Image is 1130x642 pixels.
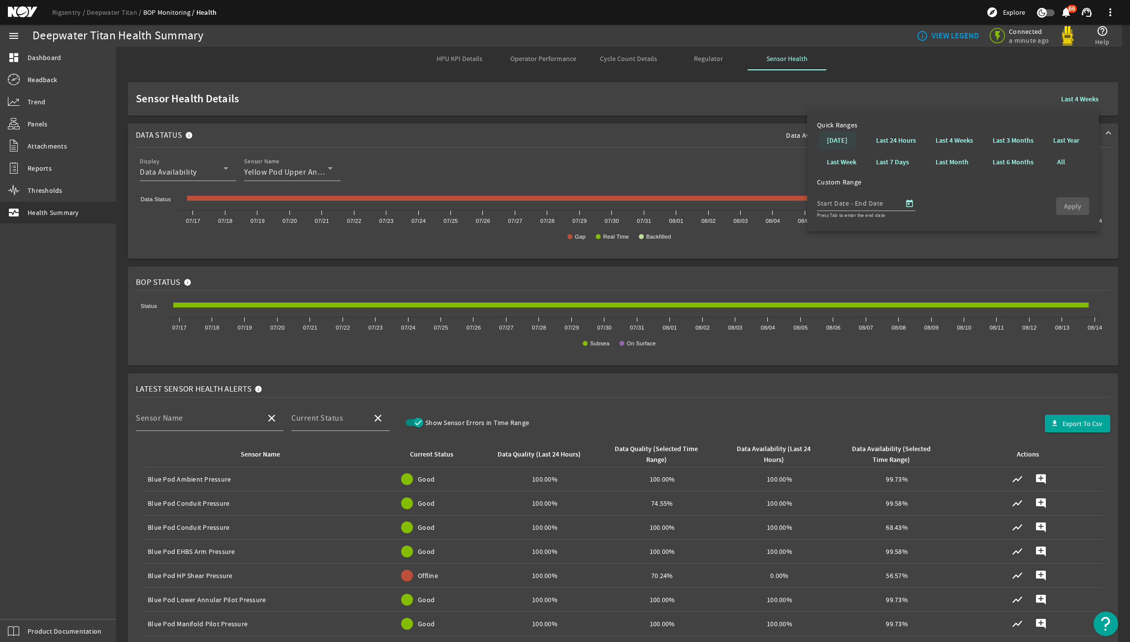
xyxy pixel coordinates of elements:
mat-icon: show_chart [1011,521,1023,533]
div: 99.73% [842,595,952,605]
div: Blue Pod Lower Annular Pilot Pressure [148,595,384,605]
text: 07/25 [434,325,448,331]
button: Last 6 Months [985,153,1041,171]
button: Last Year [1045,132,1087,150]
text: 07/22 [336,325,350,331]
text: 07/21 [303,325,317,331]
div: 100.00% [725,498,835,508]
span: a minute ago [1009,36,1051,45]
mat-icon: add_comment [1035,497,1047,509]
b: Last Month [936,157,969,167]
mat-label: Sensor Name [244,158,280,165]
text: 08/13 [1055,325,1069,331]
span: Cycle Count Details [600,55,657,62]
div: Blue Pod Ambient Pressure [148,474,384,484]
div: 100.00% [725,474,835,484]
text: 08/02 [701,218,716,224]
b: [DATE] [827,136,847,146]
b: Last 6 Months [993,157,1034,167]
b: Last 4 Weeks [1061,94,1099,104]
b: Last Week [827,157,856,167]
text: 08/12 [1022,325,1036,331]
button: Last Week [819,153,864,171]
b: Last 7 Days [876,157,909,167]
text: On Surface [627,340,656,346]
div: Data Quality (Selected Time Range) [607,444,713,465]
div: Data Availability (Last 24 Hours) [726,444,822,465]
b: Last 24 Hours [876,136,916,146]
div: Data Availability (Selected Time Range) [842,444,948,465]
text: 07/21 [315,218,329,224]
button: Last 4 Weeks [1053,90,1106,108]
mat-icon: support_agent [1081,6,1093,18]
mat-icon: monitor_heart [8,207,20,218]
div: Current Status [392,449,478,460]
div: Blue Pod Conduit Pressure [148,498,384,508]
span: Offline [418,571,438,581]
text: Real Time [603,234,629,240]
button: [DATE] [819,132,855,150]
span: Good [418,474,435,484]
text: 08/07 [859,325,873,331]
div: Blue Pod HP Shear Pressure [148,571,384,581]
a: Health [196,8,217,17]
button: Last 7 Days [868,153,917,171]
mat-icon: file_download [1051,420,1059,428]
mat-icon: help_outline [1097,25,1108,37]
div: 100.00% [490,498,600,508]
button: Explore [982,4,1029,20]
mat-icon: add_comment [1035,473,1047,485]
text: 08/03 [733,218,748,224]
span: Explore [1003,7,1025,17]
text: 07/23 [369,325,383,331]
button: Last 3 Months [985,132,1041,150]
mat-icon: add_comment [1035,570,1047,581]
span: Good [418,498,435,508]
div: 100.00% [725,547,835,556]
mat-icon: add_comment [1035,521,1047,533]
span: Good [418,595,435,605]
div: 100.00% [490,571,600,581]
button: Last Month [928,153,976,171]
mat-icon: close [266,412,278,424]
span: Good [418,522,435,532]
text: 07/31 [630,325,644,331]
mat-icon: close [372,412,384,424]
div: 56.57% [842,571,952,581]
div: Blue Pod Manifold Pilot Pressure [148,619,384,629]
text: 08/02 [695,325,710,331]
text: 07/31 [637,218,651,224]
span: Health Summary [28,208,79,217]
mat-icon: add_comment [1035,594,1047,606]
div: 100.00% [607,474,717,484]
text: 08/05 [793,325,808,331]
b: Last 4 Weeks [936,136,973,146]
button: more_vert [1099,0,1122,24]
button: Export To Csv [1045,415,1110,432]
text: 07/20 [282,218,297,224]
span: Sensor Health Details [136,94,1049,104]
text: 07/30 [597,325,612,331]
button: All [1045,153,1077,171]
text: 07/23 [379,218,393,224]
span: Quick Ranges [817,121,857,129]
button: 66 [1061,7,1071,18]
text: Gap [575,234,586,240]
button: Open calendar [904,198,915,210]
text: 08/08 [892,325,906,331]
button: VIEW LEGEND [912,27,983,45]
text: 07/27 [499,325,513,331]
text: 07/28 [532,325,546,331]
mat-icon: show_chart [1011,570,1023,581]
button: Last 4 Weeks [928,132,981,150]
div: Blue Pod Conduit Pressure [148,522,384,532]
text: 08/14 [1088,218,1102,224]
span: Operator Performance [510,55,576,62]
mat-icon: info_outline [916,30,924,42]
mat-expansion-panel-header: Data StatusData Availability:89.26%Data Quality:100%Offlinelast 4 hoursSensor Issues (4) [128,123,1118,147]
mat-label: Current Status [291,413,343,423]
mat-label: Sensor Name [136,413,183,423]
span: Reports [28,163,52,173]
text: 07/29 [572,218,587,224]
div: Actions [1017,449,1039,460]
